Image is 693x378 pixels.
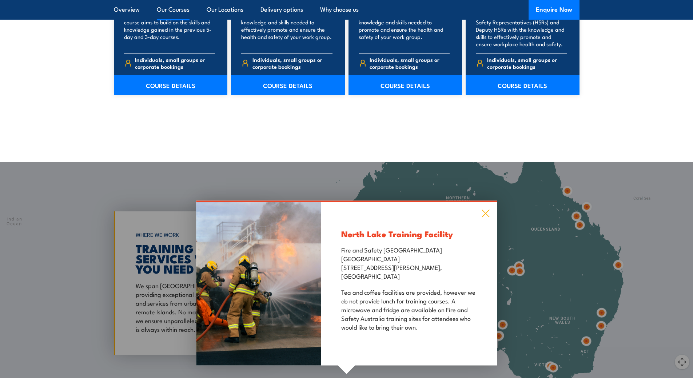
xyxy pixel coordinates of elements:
[252,56,332,70] span: Individuals, small groups or corporate bookings
[135,56,215,70] span: Individuals, small groups or corporate bookings
[341,245,477,280] p: Fire and Safety [GEOGRAPHIC_DATA] [GEOGRAPHIC_DATA] [STREET_ADDRESS][PERSON_NAME], [GEOGRAPHIC_DATA]
[124,4,215,48] p: This SafeWork SA accredited Level Three refresher 2-day HSR training course aims to build on the ...
[359,4,450,48] p: The purpose of this Victoria-specific course is to help you gain the knowledge and skills needed ...
[231,75,345,95] a: COURSE DETAILS
[241,4,332,48] p: The purpose of this Tasmania-specific course is to provide you with the knowledge and skills need...
[349,75,462,95] a: COURSE DETAILS
[476,4,567,48] p: This Victoria-specific course is designed to provide Health and Safety Representatives (HSRs) and...
[487,56,567,70] span: Individuals, small groups or corporate bookings
[341,287,477,331] p: Tea and coffee facilities are provided, however we do not provide lunch for training courses. A m...
[114,75,228,95] a: COURSE DETAILS
[341,230,477,238] h3: North Lake Training Facility
[466,75,580,95] a: COURSE DETAILS
[370,56,450,70] span: Individuals, small groups or corporate bookings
